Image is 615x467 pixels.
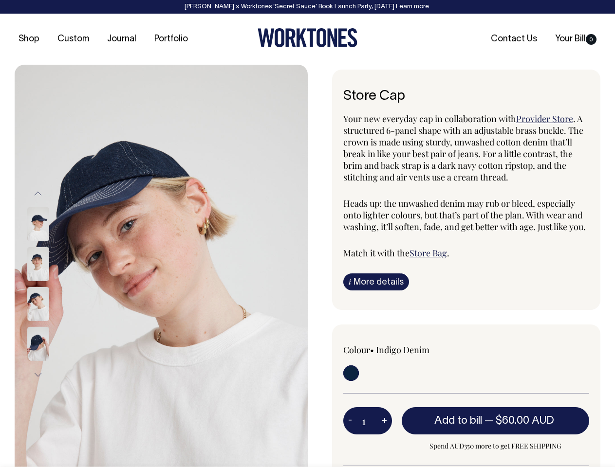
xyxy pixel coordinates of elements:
a: Your Bill0 [551,31,600,47]
span: . A structured 6-panel shape with an adjustable brass buckle. The crown is made using sturdy, unw... [343,113,583,183]
button: - [343,411,357,431]
img: Store Cap [27,287,49,321]
div: [PERSON_NAME] × Worktones ‘Secret Sauce’ Book Launch Party, [DATE]. . [10,3,605,10]
span: Add to bill [434,416,482,426]
span: — [485,416,557,426]
button: Previous [31,183,45,205]
a: iMore details [343,273,409,290]
a: Store Bag [410,247,447,259]
a: Learn more [396,4,429,10]
span: Match it with the . [343,247,449,259]
a: Contact Us [487,31,541,47]
span: $60.00 AUD [496,416,554,426]
span: 0 [586,34,596,45]
span: i [349,276,351,287]
button: Next [31,364,45,386]
span: Spend AUD350 more to get FREE SHIPPING [402,440,590,452]
a: Portfolio [150,31,192,47]
img: Store Cap [27,327,49,361]
div: Colour [343,344,442,356]
label: Indigo Denim [376,344,429,356]
a: Provider Store [516,113,573,125]
img: Store Cap [27,207,49,241]
a: Custom [54,31,93,47]
h6: Store Cap [343,89,590,104]
span: Heads up: the unwashed denim may rub or bleed, especially onto lighter colours, but that’s part o... [343,198,586,233]
img: Store Cap [27,247,49,281]
a: Journal [103,31,140,47]
span: Your new everyday cap in collaboration with [343,113,516,125]
a: Shop [15,31,43,47]
button: Add to bill —$60.00 AUD [402,407,590,434]
button: + [377,411,392,431]
span: • [370,344,374,356]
